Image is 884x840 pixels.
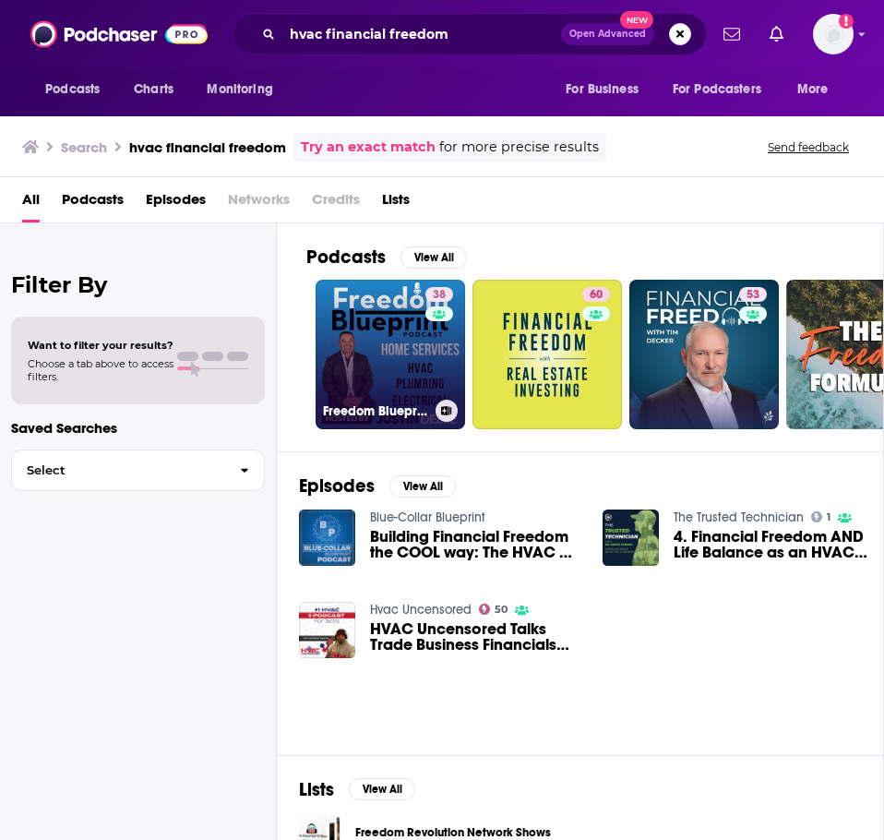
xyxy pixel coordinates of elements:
[228,185,290,222] span: Networks
[762,18,791,50] a: Show notifications dropdown
[813,14,854,54] span: Logged in as ILATeam
[282,19,561,49] input: Search podcasts, credits, & more...
[784,72,852,107] button: open menu
[323,403,428,419] h3: Freedom Blueprint for Home Services | HVAC, Plumbing, Electrical, Leadership, Business Growth
[299,510,355,566] img: Building Financial Freedom the COOL way: The HVAC & Remodeling Trade INTERVIEW
[827,513,830,522] span: 1
[762,139,854,155] button: Send feedback
[299,778,334,801] h2: Lists
[811,511,831,522] a: 1
[207,77,272,102] span: Monitoring
[370,510,485,525] a: Blue-Collar Blueprint
[400,246,467,269] button: View All
[349,778,415,800] button: View All
[134,77,173,102] span: Charts
[813,14,854,54] img: User Profile
[370,621,580,653] a: HVAC Uncensored Talks Trade Business Financials With Paul Neal
[45,77,100,102] span: Podcasts
[479,604,508,615] a: 50
[12,464,225,476] span: Select
[22,185,40,222] a: All
[11,450,265,491] button: Select
[370,529,580,560] a: Building Financial Freedom the COOL way: The HVAC & Remodeling Trade INTERVIEW
[146,185,206,222] a: Episodes
[299,474,375,498] h2: Episodes
[739,287,767,302] a: 53
[299,778,415,801] a: ListsView All
[813,14,854,54] button: Show profile menu
[747,286,759,305] span: 53
[389,475,456,498] button: View All
[495,606,508,614] span: 50
[61,138,107,156] h3: Search
[194,72,296,107] button: open menu
[299,602,355,658] img: HVAC Uncensored Talks Trade Business Financials With Paul Neal
[582,287,610,302] a: 60
[797,77,829,102] span: More
[30,17,208,52] img: Podchaser - Follow, Share and Rate Podcasts
[425,287,453,302] a: 38
[11,419,265,437] p: Saved Searches
[839,14,854,29] svg: Add a profile image
[370,602,472,618] a: Hvac Uncensored
[28,357,173,383] span: Choose a tab above to access filters.
[32,72,124,107] button: open menu
[301,137,436,158] a: Try an exact match
[569,30,646,39] span: Open Advanced
[629,280,779,429] a: 53
[439,137,599,158] span: for more precise results
[306,246,467,269] a: PodcastsView All
[382,185,410,222] a: Lists
[122,72,185,107] a: Charts
[472,280,622,429] a: 60
[603,510,659,566] img: 4. Financial Freedom AND Life Balance as an HVAC Tech, with Jeff Williams of Blazer Heating and Air
[566,77,639,102] span: For Business
[716,18,747,50] a: Show notifications dropdown
[561,23,654,45] button: Open AdvancedNew
[28,339,173,352] span: Want to filter your results?
[674,529,884,560] a: 4. Financial Freedom AND Life Balance as an HVAC Tech, with Jeff Williams of Blazer Heating and Air
[590,286,603,305] span: 60
[674,510,804,525] a: The Trusted Technician
[673,77,761,102] span: For Podcasters
[674,529,884,560] span: 4. Financial Freedom AND Life Balance as an HVAC Tech, with [PERSON_NAME] of Blazer Heating and Air
[312,185,360,222] span: Credits
[661,72,788,107] button: open menu
[232,13,707,55] div: Search podcasts, credits, & more...
[129,138,286,156] h3: hvac financial freedom
[11,271,265,298] h2: Filter By
[62,185,124,222] a: Podcasts
[316,280,465,429] a: 38Freedom Blueprint for Home Services | HVAC, Plumbing, Electrical, Leadership, Business Growth
[299,474,456,498] a: EpisodesView All
[306,246,386,269] h2: Podcasts
[620,11,653,29] span: New
[370,621,580,653] span: HVAC Uncensored Talks Trade Business Financials With [PERSON_NAME]
[553,72,662,107] button: open menu
[433,286,446,305] span: 38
